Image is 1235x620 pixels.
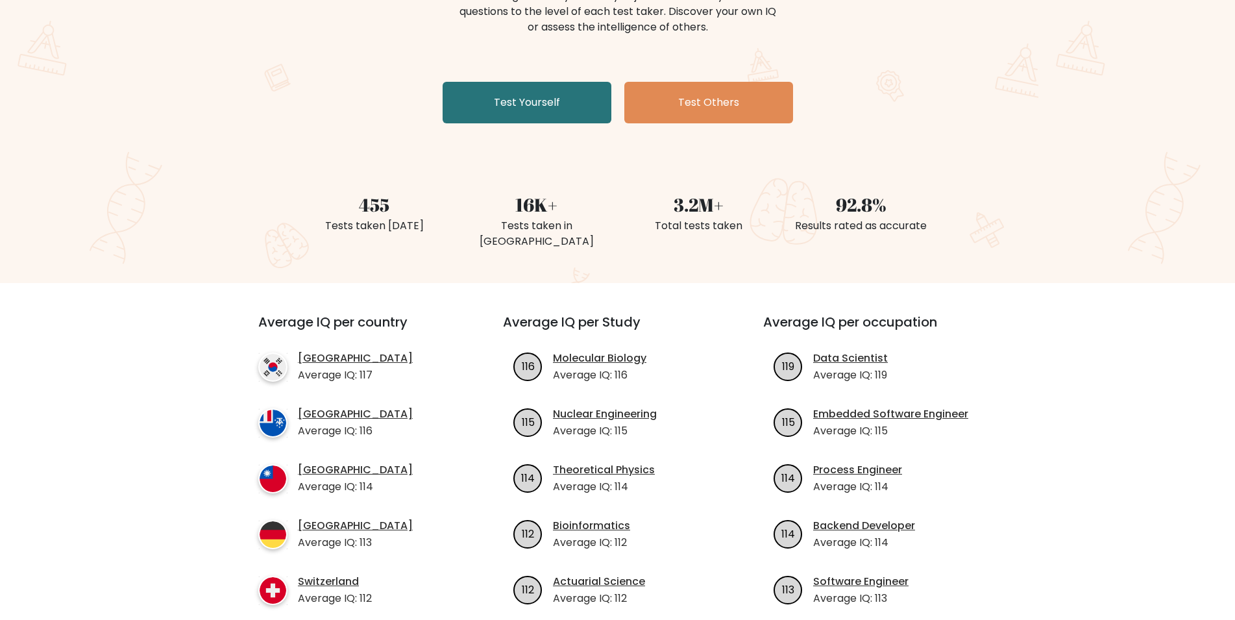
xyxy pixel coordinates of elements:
a: Process Engineer [813,462,902,478]
text: 115 [522,414,535,429]
a: Data Scientist [813,351,888,366]
div: Results rated as accurate [788,218,935,234]
p: Average IQ: 115 [553,423,657,439]
a: Switzerland [298,574,372,589]
text: 113 [782,582,794,597]
img: country [258,408,287,438]
a: Test Others [624,82,793,123]
text: 119 [782,358,794,373]
h3: Average IQ per country [258,314,456,345]
text: 115 [782,414,795,429]
div: 3.2M+ [626,191,772,218]
text: 114 [781,470,795,485]
a: [GEOGRAPHIC_DATA] [298,462,413,478]
p: Average IQ: 115 [813,423,968,439]
div: 455 [301,191,448,218]
p: Average IQ: 117 [298,367,413,383]
a: [GEOGRAPHIC_DATA] [298,406,413,422]
a: Nuclear Engineering [553,406,657,422]
text: 112 [522,526,534,541]
img: country [258,520,287,549]
a: Backend Developer [813,518,915,534]
text: 114 [521,470,535,485]
div: Tests taken [DATE] [301,218,448,234]
a: Theoretical Physics [553,462,655,478]
a: Test Yourself [443,82,611,123]
p: Average IQ: 112 [553,591,645,606]
p: Average IQ: 114 [553,479,655,495]
a: Actuarial Science [553,574,645,589]
div: 16K+ [463,191,610,218]
div: Tests taken in [GEOGRAPHIC_DATA] [463,218,610,249]
p: Average IQ: 113 [813,591,909,606]
img: country [258,464,287,493]
text: 116 [522,358,535,373]
p: Average IQ: 119 [813,367,888,383]
p: Average IQ: 113 [298,535,413,551]
p: Average IQ: 116 [553,367,646,383]
p: Average IQ: 112 [298,591,372,606]
p: Average IQ: 114 [813,479,902,495]
h3: Average IQ per occupation [763,314,992,345]
div: Total tests taken [626,218,772,234]
p: Average IQ: 112 [553,535,630,551]
a: [GEOGRAPHIC_DATA] [298,518,413,534]
p: Average IQ: 116 [298,423,413,439]
a: Embedded Software Engineer [813,406,968,422]
a: [GEOGRAPHIC_DATA] [298,351,413,366]
img: country [258,353,287,382]
a: Bioinformatics [553,518,630,534]
text: 112 [522,582,534,597]
a: Molecular Biology [553,351,646,366]
p: Average IQ: 114 [813,535,915,551]
text: 114 [781,526,795,541]
h3: Average IQ per Study [503,314,732,345]
p: Average IQ: 114 [298,479,413,495]
div: 92.8% [788,191,935,218]
a: Software Engineer [813,574,909,589]
img: country [258,576,287,605]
